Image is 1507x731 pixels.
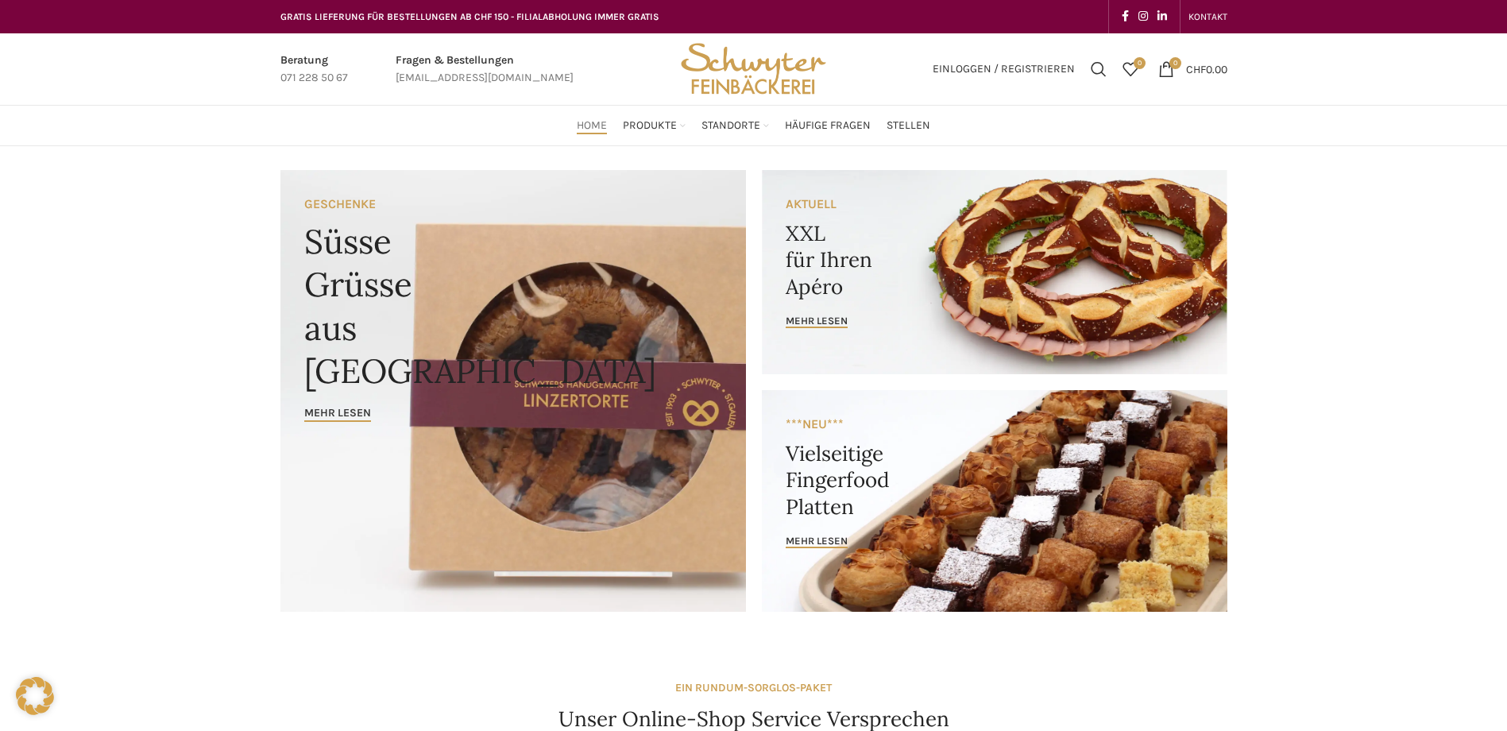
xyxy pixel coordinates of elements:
[1188,1,1227,33] a: KONTAKT
[1188,11,1227,22] span: KONTAKT
[272,110,1235,141] div: Main navigation
[1186,62,1206,75] span: CHF
[1134,6,1153,28] a: Instagram social link
[701,110,769,141] a: Standorte
[785,110,871,141] a: Häufige Fragen
[623,118,677,133] span: Produkte
[1180,1,1235,33] div: Secondary navigation
[280,11,659,22] span: GRATIS LIEFERUNG FÜR BESTELLUNGEN AB CHF 150 - FILIALABHOLUNG IMMER GRATIS
[925,53,1083,85] a: Einloggen / Registrieren
[762,170,1227,374] a: Banner link
[701,118,760,133] span: Standorte
[396,52,574,87] a: Infobox link
[887,110,930,141] a: Stellen
[1186,62,1227,75] bdi: 0.00
[933,64,1075,75] span: Einloggen / Registrieren
[1134,57,1146,69] span: 0
[887,118,930,133] span: Stellen
[1083,53,1115,85] a: Suchen
[1117,6,1134,28] a: Facebook social link
[577,110,607,141] a: Home
[280,170,746,612] a: Banner link
[1150,53,1235,85] a: 0 CHF0.00
[762,390,1227,612] a: Banner link
[785,118,871,133] span: Häufige Fragen
[1115,53,1146,85] div: Meine Wunschliste
[577,118,607,133] span: Home
[675,33,831,105] img: Bäckerei Schwyter
[675,681,832,694] strong: EIN RUNDUM-SORGLOS-PAKET
[623,110,686,141] a: Produkte
[1115,53,1146,85] a: 0
[675,61,831,75] a: Site logo
[1153,6,1172,28] a: Linkedin social link
[280,52,348,87] a: Infobox link
[1169,57,1181,69] span: 0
